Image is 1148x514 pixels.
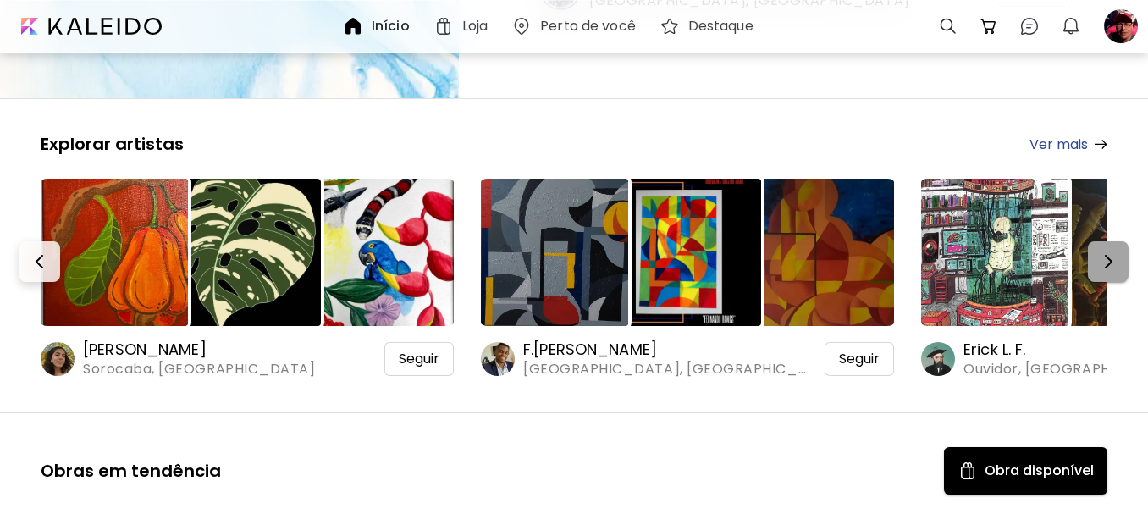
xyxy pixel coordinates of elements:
a: Ver mais [1029,134,1107,155]
div: Seguir [384,342,454,376]
button: Next-button [1088,241,1129,282]
img: Next-button [1098,251,1118,272]
div: Seguir [825,342,894,376]
a: Perto de você [511,16,643,36]
button: Prev-button [19,241,60,282]
img: https://cdn.kaleido.art/CDN/Artwork/175417/Thumbnail/medium.webp?updated=777491 [306,179,454,326]
img: https://cdn.kaleido.art/CDN/Artwork/116265/Thumbnail/large.webp?updated=514996 [481,179,628,326]
a: https://cdn.kaleido.art/CDN/Artwork/116265/Thumbnail/large.webp?updated=514996https://cdn.kaleido... [481,175,894,379]
img: https://cdn.kaleido.art/CDN/Artwork/175416/Thumbnail/medium.webp?updated=777487 [174,179,321,326]
img: Available Art [958,461,978,481]
a: https://cdn.kaleido.art/CDN/Artwork/175415/Thumbnail/large.webp?updated=777484https://cdn.kaleido... [41,175,454,379]
h5: Obra disponível [985,461,1094,481]
h6: Loja [462,19,488,33]
img: https://cdn.kaleido.art/CDN/Artwork/116262/Thumbnail/medium.webp?updated=514987 [747,179,894,326]
img: chatIcon [1019,16,1040,36]
a: Início [343,16,417,36]
img: arrow-right [1095,140,1107,149]
h6: [PERSON_NAME] [83,340,315,360]
a: Loja [433,16,494,36]
span: Sorocaba, [GEOGRAPHIC_DATA] [83,360,315,379]
span: Seguir [399,351,439,368]
img: https://cdn.kaleido.art/CDN/Artwork/135712/Thumbnail/large.webp?updated=611371 [921,179,1068,326]
h6: Perto de você [540,19,636,33]
h6: Início [372,19,410,33]
span: Seguir [839,351,880,368]
h5: Obras em tendência [41,460,221,482]
button: Available ArtObra disponível [944,447,1107,495]
img: bellIcon [1061,16,1081,36]
img: Prev-button [30,251,50,272]
img: https://cdn.kaleido.art/CDN/Artwork/175415/Thumbnail/large.webp?updated=777484 [41,179,188,326]
button: bellIcon [1057,12,1085,41]
span: [GEOGRAPHIC_DATA], [GEOGRAPHIC_DATA] [523,360,812,379]
img: cart [979,16,999,36]
h6: Destaque [688,19,753,33]
h6: F.[PERSON_NAME] [523,340,812,360]
h5: Explorar artistas [41,133,184,155]
img: https://cdn.kaleido.art/CDN/Artwork/117370/Thumbnail/medium.webp?updated=520800 [614,179,761,326]
a: Destaque [660,16,760,36]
